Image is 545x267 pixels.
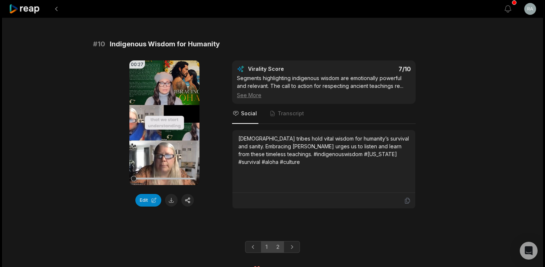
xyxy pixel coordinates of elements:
nav: Tabs [232,104,416,124]
ul: Pagination [245,241,300,253]
div: 7 /10 [331,65,411,73]
div: [DEMOGRAPHIC_DATA] tribes hold vital wisdom for humanity’s survival and sanity. Embracing [PERSON... [238,135,409,166]
a: Next page [284,241,300,253]
button: Edit [135,194,161,207]
span: # 10 [93,39,105,49]
a: Previous page [245,241,261,253]
video: Your browser does not support mp4 format. [129,60,199,185]
span: Social [241,110,257,117]
span: Transcript [278,110,304,117]
div: Open Intercom Messenger [520,242,538,260]
div: Segments highlighting indigenous wisdom are emotionally powerful and relevant. The call to action... [237,74,411,99]
span: Indigenous Wisdom for Humanity [110,39,220,49]
a: Page 1 is your current page [261,241,272,253]
div: Virality Score [248,65,328,73]
a: Page 2 [272,241,284,253]
div: See More [237,91,411,99]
